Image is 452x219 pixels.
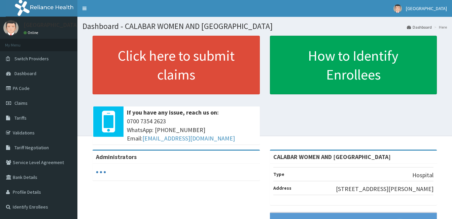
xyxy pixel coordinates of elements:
[96,167,106,177] svg: audio-loading
[273,171,284,177] b: Type
[93,36,260,94] a: Click here to submit claims
[24,22,79,28] p: [GEOGRAPHIC_DATA]
[14,70,36,76] span: Dashboard
[14,56,49,62] span: Switch Providers
[127,108,219,116] b: If you have any issue, reach us on:
[336,185,433,193] p: [STREET_ADDRESS][PERSON_NAME]
[82,22,447,31] h1: Dashboard - CALABAR WOMEN AND [GEOGRAPHIC_DATA]
[142,134,235,142] a: [EMAIL_ADDRESS][DOMAIN_NAME]
[273,185,291,191] b: Address
[96,153,137,161] b: Administrators
[127,117,256,143] span: 0700 7354 2623 WhatsApp: [PHONE_NUMBER] Email:
[14,145,49,151] span: Tariff Negotiation
[273,153,391,161] strong: CALABAR WOMEN AND [GEOGRAPHIC_DATA]
[14,100,28,106] span: Claims
[432,24,447,30] li: Here
[14,115,27,121] span: Tariffs
[407,24,432,30] a: Dashboard
[24,30,40,35] a: Online
[270,36,437,94] a: How to Identify Enrollees
[412,171,433,180] p: Hospital
[393,4,402,13] img: User Image
[406,5,447,11] span: [GEOGRAPHIC_DATA]
[3,20,19,35] img: User Image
